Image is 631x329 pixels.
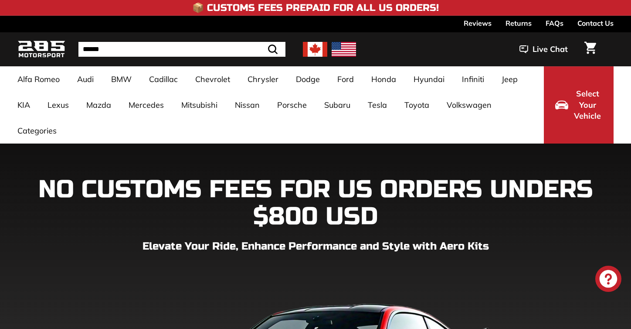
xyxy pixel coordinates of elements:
[359,92,396,118] a: Tesla
[68,66,102,92] a: Audi
[39,92,78,118] a: Lexus
[505,16,532,31] a: Returns
[226,92,268,118] a: Nissan
[287,66,329,92] a: Dodge
[579,34,601,64] a: Cart
[239,66,287,92] a: Chrysler
[546,16,563,31] a: FAQs
[120,92,173,118] a: Mercedes
[78,42,285,57] input: Search
[329,66,363,92] a: Ford
[405,66,453,92] a: Hyundai
[533,44,568,55] span: Live Chat
[140,66,187,92] a: Cadillac
[508,38,579,60] button: Live Chat
[493,66,526,92] a: Jeep
[17,39,65,60] img: Logo_285_Motorsport_areodynamics_components
[573,88,602,122] span: Select Your Vehicle
[173,92,226,118] a: Mitsubishi
[396,92,438,118] a: Toyota
[187,66,239,92] a: Chevrolet
[438,92,500,118] a: Volkswagen
[268,92,315,118] a: Porsche
[192,3,439,13] h4: 📦 Customs Fees Prepaid for All US Orders!
[363,66,405,92] a: Honda
[544,66,614,144] button: Select Your Vehicle
[464,16,492,31] a: Reviews
[102,66,140,92] a: BMW
[9,118,65,144] a: Categories
[78,92,120,118] a: Mazda
[9,66,68,92] a: Alfa Romeo
[593,266,624,294] inbox-online-store-chat: Shopify online store chat
[453,66,493,92] a: Infiniti
[17,176,614,230] h1: NO CUSTOMS FEES FOR US ORDERS UNDERS $800 USD
[17,239,614,254] p: Elevate Your Ride, Enhance Performance and Style with Aero Kits
[315,92,359,118] a: Subaru
[9,92,39,118] a: KIA
[577,16,614,31] a: Contact Us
